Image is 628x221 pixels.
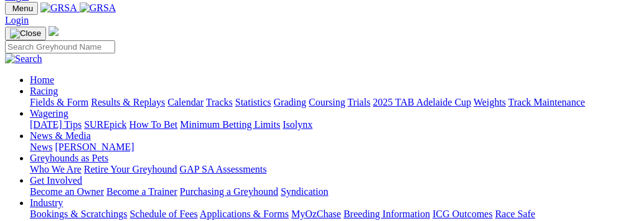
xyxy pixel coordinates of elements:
a: Statistics [235,97,271,107]
img: Search [5,53,42,65]
a: MyOzChase [291,209,341,219]
a: Race Safe [495,209,535,219]
button: Toggle navigation [5,2,38,15]
input: Search [5,40,115,53]
a: Become an Owner [30,186,104,197]
a: 2025 TAB Adelaide Cup [373,97,471,107]
div: Greyhounds as Pets [30,164,623,175]
a: News & Media [30,130,91,141]
div: News & Media [30,142,623,153]
div: Wagering [30,119,623,130]
a: Applications & Forms [200,209,289,219]
div: Industry [30,209,623,220]
a: Fields & Form [30,97,88,107]
a: Get Involved [30,175,82,186]
a: Syndication [281,186,328,197]
a: Become a Trainer [106,186,177,197]
a: Retire Your Greyhound [84,164,177,174]
a: Trials [347,97,370,107]
a: Home [30,74,54,85]
a: Wagering [30,108,68,119]
span: Menu [12,4,33,13]
a: Weights [474,97,506,107]
a: ICG Outcomes [433,209,492,219]
a: Breeding Information [344,209,430,219]
a: Purchasing a Greyhound [180,186,278,197]
a: Login [5,15,29,25]
a: Coursing [309,97,345,107]
a: Track Maintenance [508,97,585,107]
button: Toggle navigation [5,27,46,40]
img: GRSA [40,2,77,14]
a: SUREpick [84,119,126,130]
img: Close [10,29,41,38]
div: Racing [30,97,623,108]
img: logo-grsa-white.png [49,26,59,36]
a: Results & Replays [91,97,165,107]
a: News [30,142,52,152]
a: How To Bet [129,119,178,130]
a: Bookings & Scratchings [30,209,127,219]
a: Greyhounds as Pets [30,153,108,163]
img: GRSA [80,2,116,14]
a: Minimum Betting Limits [180,119,280,130]
a: [DATE] Tips [30,119,82,130]
a: Industry [30,197,63,208]
a: Racing [30,86,58,96]
a: GAP SA Assessments [180,164,267,174]
a: [PERSON_NAME] [55,142,134,152]
a: Calendar [167,97,204,107]
div: Get Involved [30,186,623,197]
a: Who We Are [30,164,82,174]
a: Tracks [206,97,233,107]
a: Isolynx [283,119,312,130]
a: Grading [274,97,306,107]
a: Schedule of Fees [129,209,197,219]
